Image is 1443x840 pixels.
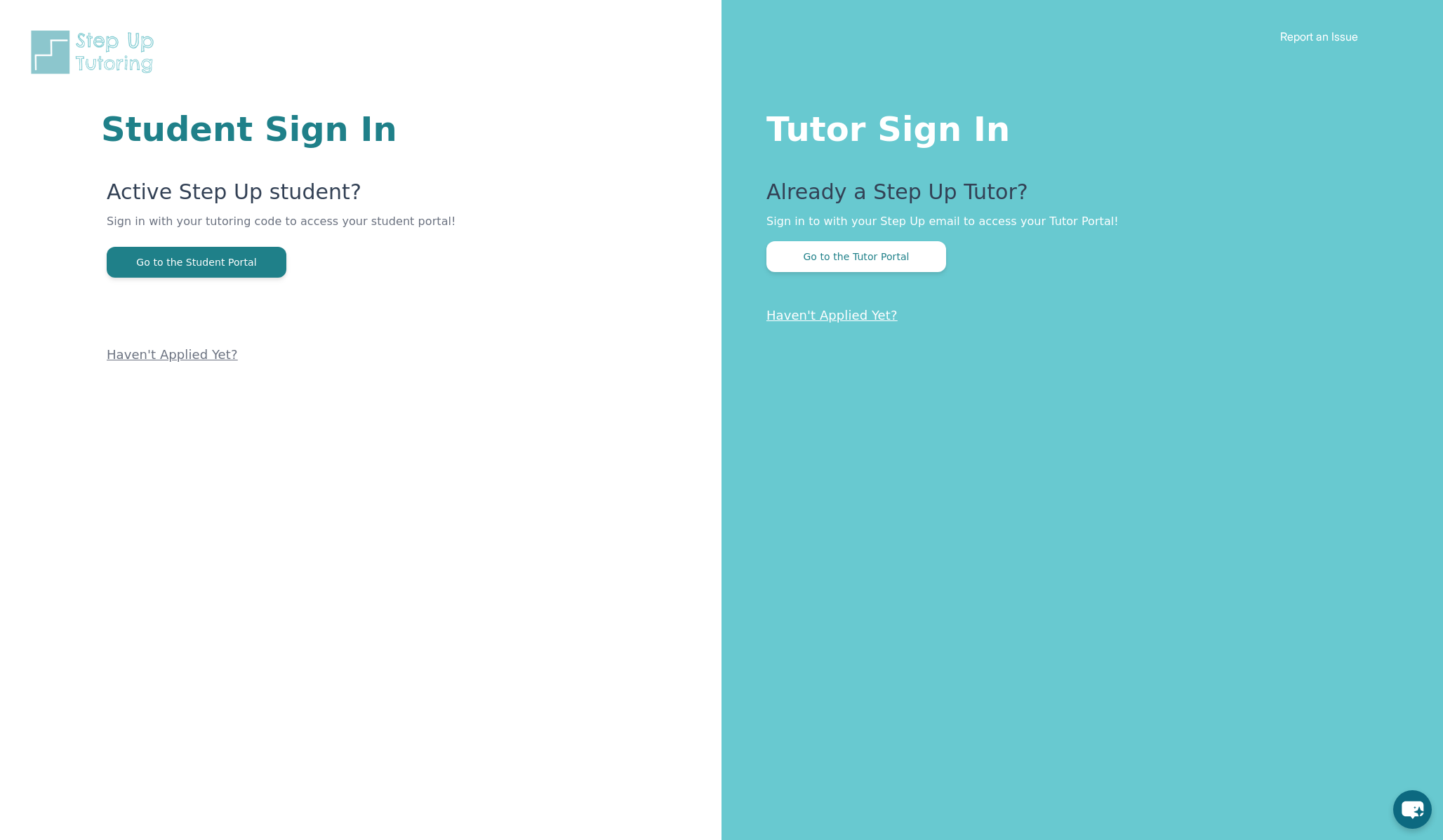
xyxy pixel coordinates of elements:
button: Go to the Student Portal [107,247,286,278]
a: Go to the Student Portal [107,255,286,269]
a: Go to the Tutor Portal [766,250,946,263]
p: Sign in with your tutoring code to access your student portal! [107,213,553,247]
h1: Student Sign In [101,112,553,146]
img: Step Up Tutoring horizontal logo [28,28,163,76]
a: Haven't Applied Yet? [107,347,238,362]
button: Go to the Tutor Portal [766,241,946,272]
p: Active Step Up student? [107,179,553,213]
p: Sign in to with your Step Up email to access your Tutor Portal! [766,213,1387,230]
p: Already a Step Up Tutor? [766,179,1387,213]
a: Haven't Applied Yet? [766,308,898,323]
a: Report an Issue [1280,29,1358,43]
h1: Tutor Sign In [766,107,1387,146]
button: chat-button [1393,790,1432,829]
